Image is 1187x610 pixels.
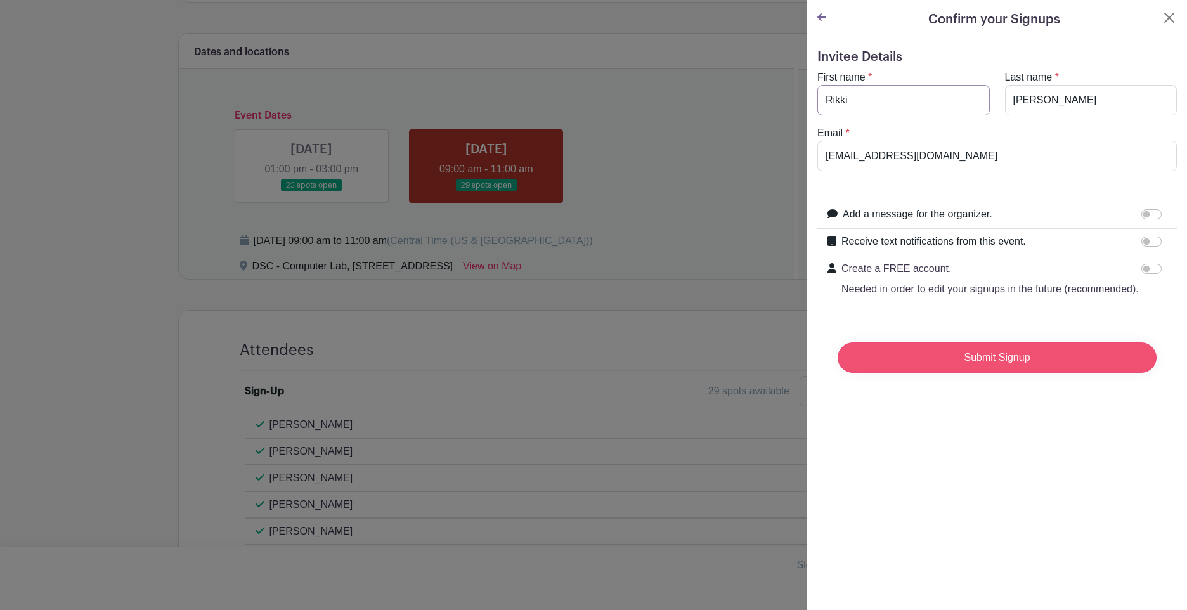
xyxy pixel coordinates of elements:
[1005,70,1053,85] label: Last name
[838,342,1157,373] input: Submit Signup
[843,207,992,222] label: Add a message for the organizer.
[841,261,1139,276] p: Create a FREE account.
[817,49,1177,65] h5: Invitee Details
[817,126,843,141] label: Email
[817,70,866,85] label: First name
[841,282,1139,297] p: Needed in order to edit your signups in the future (recommended).
[1162,10,1177,25] button: Close
[928,10,1060,29] h5: Confirm your Signups
[841,234,1026,249] label: Receive text notifications from this event.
